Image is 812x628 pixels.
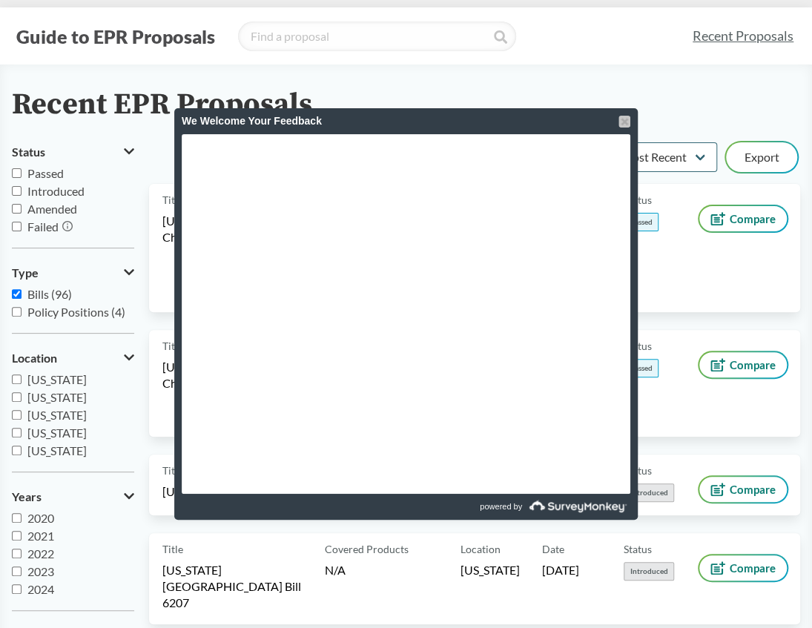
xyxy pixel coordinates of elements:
[27,372,87,386] span: [US_STATE]
[730,213,776,225] span: Compare
[699,555,787,581] button: Compare
[162,483,300,500] span: [US_STATE] Senate Bill 996
[12,145,45,159] span: Status
[12,351,57,365] span: Location
[624,562,674,581] span: Introduced
[12,186,22,196] input: Introduced
[27,529,54,543] span: 2021
[27,443,87,457] span: [US_STATE]
[12,392,22,402] input: [US_STATE]
[542,541,564,557] span: Date
[12,490,42,503] span: Years
[27,305,125,319] span: Policy Positions (4)
[162,463,183,478] span: Title
[12,289,22,299] input: Bills (96)
[12,428,22,437] input: [US_STATE]
[27,184,85,198] span: Introduced
[27,426,87,440] span: [US_STATE]
[699,206,787,231] button: Compare
[699,477,787,502] button: Compare
[238,22,516,51] input: Find a proposal
[27,202,77,216] span: Amended
[730,483,776,495] span: Compare
[27,219,59,234] span: Failed
[162,213,307,245] span: [US_STATE] Senate Bill 5284 Chaptered
[12,410,22,420] input: [US_STATE]
[12,584,22,594] input: 2024
[624,192,652,208] span: Status
[12,204,22,214] input: Amended
[12,222,22,231] input: Failed
[624,541,652,557] span: Status
[12,549,22,558] input: 2022
[12,484,134,509] button: Years
[12,446,22,455] input: [US_STATE]
[730,562,776,574] span: Compare
[325,563,346,577] span: N/A
[726,142,797,172] button: Export
[27,582,54,596] span: 2024
[162,192,183,208] span: Title
[27,408,87,422] span: [US_STATE]
[624,483,674,502] span: Introduced
[162,562,307,611] span: [US_STATE][GEOGRAPHIC_DATA] Bill 6207
[325,541,409,557] span: Covered Products
[27,390,87,404] span: [US_STATE]
[12,307,22,317] input: Policy Positions (4)
[12,531,22,541] input: 2021
[461,562,520,578] span: [US_STATE]
[162,338,183,354] span: Title
[624,359,658,377] span: Passed
[730,359,776,371] span: Compare
[408,494,630,520] a: powered by
[27,564,54,578] span: 2023
[12,266,39,280] span: Type
[12,513,22,523] input: 2020
[27,287,72,301] span: Bills (96)
[12,260,134,285] button: Type
[12,566,22,576] input: 2023
[624,338,652,354] span: Status
[12,88,312,122] h2: Recent EPR Proposals
[686,19,800,53] a: Recent Proposals
[12,139,134,165] button: Status
[12,374,22,384] input: [US_STATE]
[162,541,183,557] span: Title
[624,463,652,478] span: Status
[542,562,579,578] span: [DATE]
[12,24,219,48] button: Guide to EPR Proposals
[27,166,64,180] span: Passed
[624,213,658,231] span: Passed
[27,546,54,561] span: 2022
[461,541,501,557] span: Location
[182,108,630,134] div: We Welcome Your Feedback
[162,359,307,391] span: [US_STATE] Senate Bill 901 Chaptered
[480,494,522,520] span: powered by
[27,511,54,525] span: 2020
[12,346,134,371] button: Location
[12,168,22,178] input: Passed
[699,352,787,377] button: Compare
